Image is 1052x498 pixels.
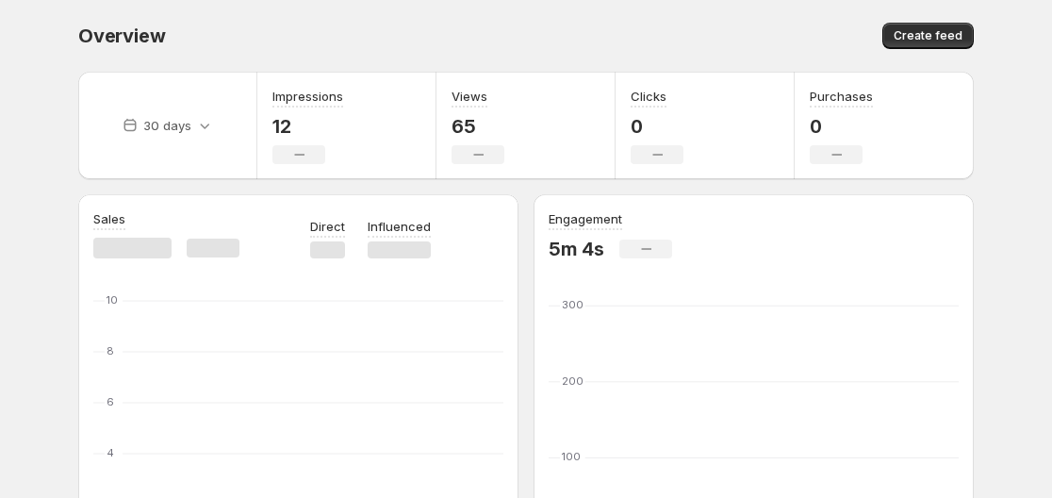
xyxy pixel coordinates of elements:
[882,23,974,49] button: Create feed
[549,209,622,228] h3: Engagement
[562,298,584,311] text: 300
[631,115,683,138] p: 0
[107,395,114,408] text: 6
[894,28,962,43] span: Create feed
[452,87,487,106] h3: Views
[107,293,118,307] text: 10
[631,87,666,106] h3: Clicks
[272,87,343,106] h3: Impressions
[549,238,604,260] p: 5m 4s
[143,116,191,135] p: 30 days
[310,217,345,236] p: Direct
[272,115,343,138] p: 12
[78,25,165,47] span: Overview
[368,217,431,236] p: Influenced
[93,209,125,228] h3: Sales
[810,87,873,106] h3: Purchases
[452,115,504,138] p: 65
[562,450,581,463] text: 100
[562,374,584,388] text: 200
[107,344,114,357] text: 8
[107,446,114,459] text: 4
[810,115,873,138] p: 0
